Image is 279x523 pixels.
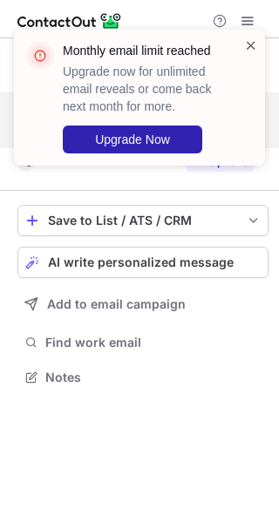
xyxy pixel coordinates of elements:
span: Find work email [45,335,262,350]
img: error [26,42,54,70]
span: Notes [45,370,262,385]
button: Find work email [17,330,269,355]
span: AI write personalized message [48,255,234,269]
div: Save to List / ATS / CRM [48,214,238,228]
button: Notes [17,365,269,390]
button: Add to email campaign [17,289,269,320]
button: save-profile-one-click [17,205,269,236]
button: Upgrade Now [63,126,202,153]
header: Monthly email limit reached [63,42,223,59]
img: ContactOut v5.3.10 [17,10,122,31]
button: AI write personalized message [17,247,269,278]
span: Add to email campaign [47,297,186,311]
span: Upgrade Now [95,132,170,146]
p: Upgrade now for unlimited email reveals or come back next month for more. [63,63,223,115]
